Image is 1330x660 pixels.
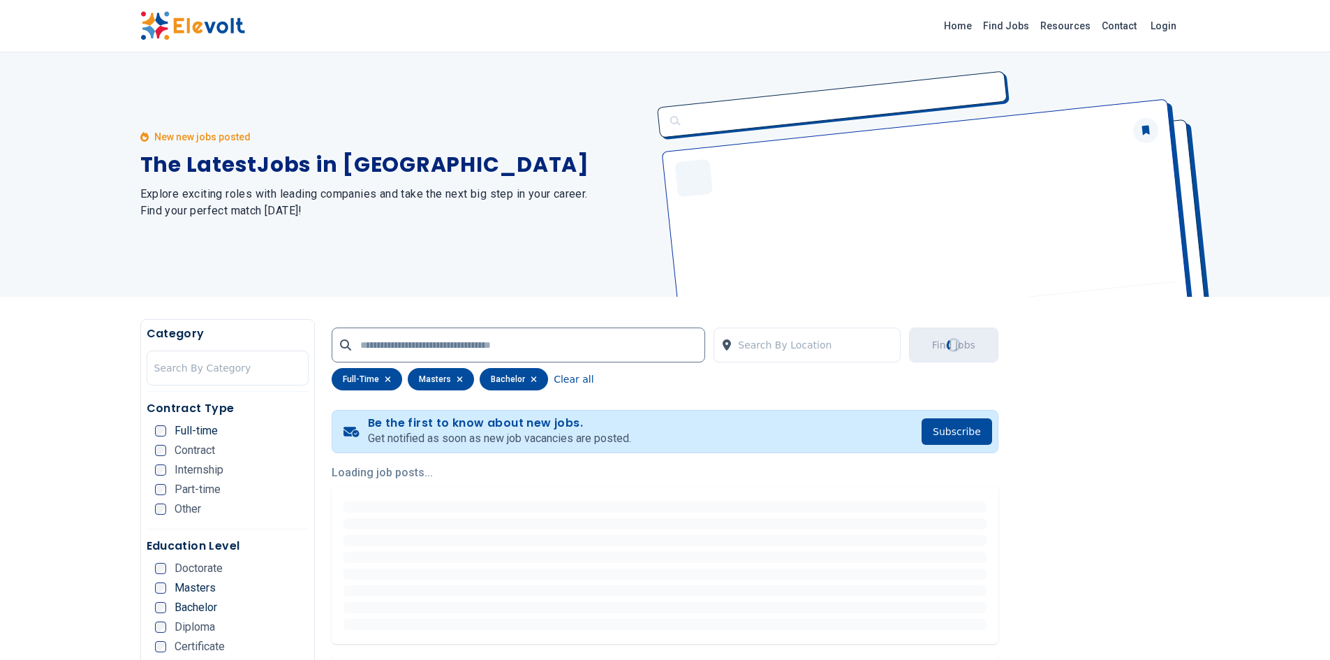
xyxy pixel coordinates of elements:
span: Full-time [175,425,218,437]
p: New new jobs posted [154,130,251,144]
a: Home [938,15,977,37]
span: Bachelor [175,602,217,613]
button: Find JobsLoading... [909,328,998,362]
h5: Contract Type [147,400,309,417]
div: bachelor [480,368,548,390]
span: Masters [175,582,216,594]
h4: Be the first to know about new jobs. [368,416,631,430]
input: Certificate [155,641,166,652]
button: Subscribe [922,418,992,445]
input: Diploma [155,622,166,633]
span: Internship [175,464,223,476]
h5: Education Level [147,538,309,555]
span: Part-time [175,484,221,495]
h2: Explore exciting roles with leading companies and take the next big step in your career. Find you... [140,186,649,219]
span: Certificate [175,641,225,652]
span: Contract [175,445,215,456]
input: Other [155,504,166,515]
span: Doctorate [175,563,223,574]
h5: Category [147,325,309,342]
p: Loading job posts... [332,464,998,481]
input: Full-time [155,425,166,437]
a: Login [1142,12,1185,40]
input: Doctorate [155,563,166,574]
h1: The Latest Jobs in [GEOGRAPHIC_DATA] [140,152,649,177]
p: Get notified as soon as new job vacancies are posted. [368,430,631,447]
img: Elevolt [140,11,245,41]
a: Resources [1035,15,1096,37]
input: Contract [155,445,166,456]
button: Clear all [554,368,593,390]
span: Diploma [175,622,215,633]
a: Find Jobs [977,15,1035,37]
a: Contact [1096,15,1142,37]
div: Loading... [946,337,961,353]
span: Other [175,504,201,515]
input: Part-time [155,484,166,495]
input: Masters [155,582,166,594]
input: Bachelor [155,602,166,613]
input: Internship [155,464,166,476]
div: masters [408,368,474,390]
div: full-time [332,368,402,390]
